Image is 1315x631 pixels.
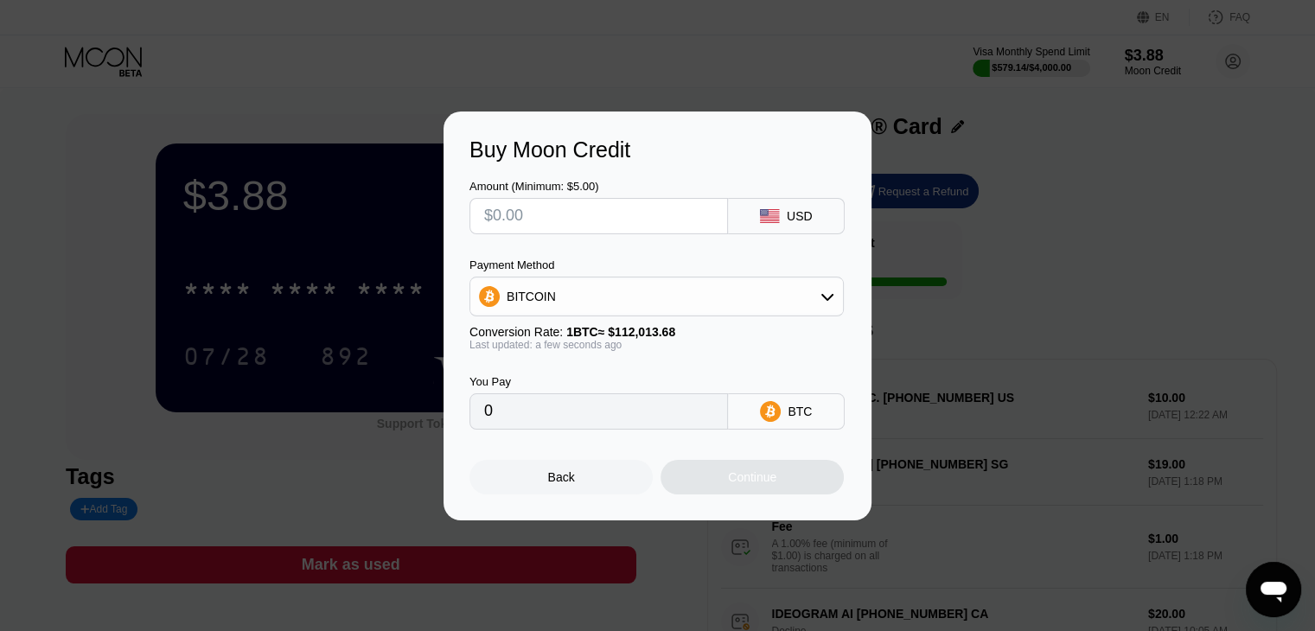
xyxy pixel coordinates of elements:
[566,325,675,339] span: 1 BTC ≈ $112,013.68
[470,279,843,314] div: BITCOIN
[788,405,812,418] div: BTC
[469,258,844,271] div: Payment Method
[548,470,575,484] div: Back
[469,180,728,193] div: Amount (Minimum: $5.00)
[469,137,846,163] div: Buy Moon Credit
[469,325,844,339] div: Conversion Rate:
[469,460,653,494] div: Back
[469,339,844,351] div: Last updated: a few seconds ago
[507,290,556,303] div: BITCOIN
[1246,562,1301,617] iframe: Button to launch messaging window
[469,375,728,388] div: You Pay
[787,209,813,223] div: USD
[484,199,713,233] input: $0.00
